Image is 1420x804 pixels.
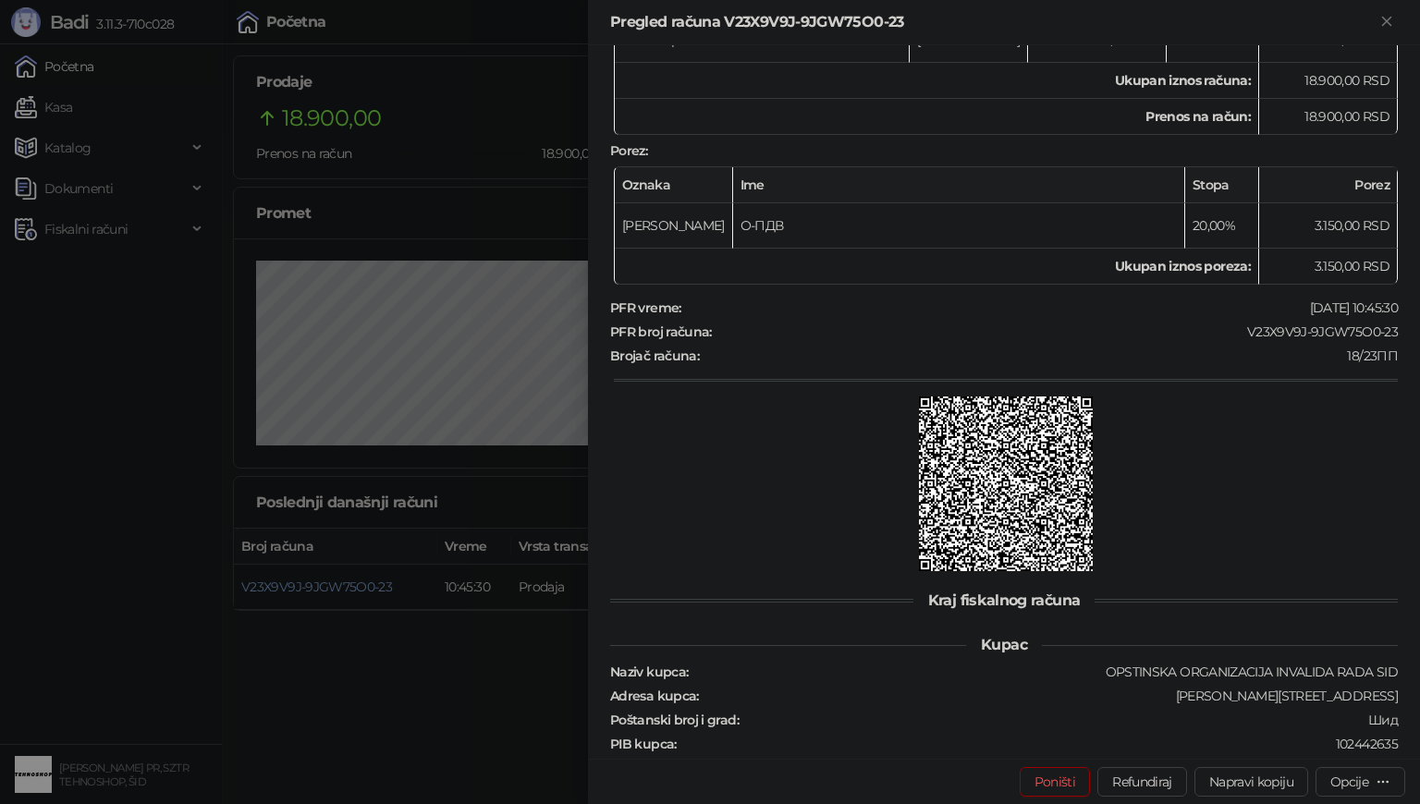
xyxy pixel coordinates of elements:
[610,323,712,340] strong: PFR broj računa :
[1259,203,1398,249] td: 3.150,00 RSD
[610,712,739,728] strong: Poštanski broj i grad :
[1259,99,1398,135] td: 18.900,00 RSD
[1020,767,1091,797] button: Poništi
[610,664,688,680] strong: Naziv kupca :
[610,142,647,159] strong: Porez :
[701,347,1400,364] div: 18/23ПП
[714,323,1400,340] div: V23X9V9J-9JGW75O0-23
[610,11,1376,33] div: Pregled računa V23X9V9J-9JGW75O0-23
[1259,249,1398,285] td: 3.150,00 RSD
[1330,774,1368,790] div: Opcije
[615,167,733,203] th: Oznaka
[1209,774,1293,790] span: Napravi kopiju
[690,664,1400,680] div: OPSTINSKA ORGANIZACIJA INVALIDA RADA SID
[1316,767,1405,797] button: Opcije
[679,736,1400,752] div: 102442635
[1194,767,1308,797] button: Napravi kopiju
[1185,167,1259,203] th: Stopa
[1259,167,1398,203] th: Porez
[1376,11,1398,33] button: Zatvori
[919,396,1094,571] img: QR kod
[610,736,677,752] strong: PIB kupca :
[610,688,699,704] strong: Adresa kupca :
[615,203,733,249] td: [PERSON_NAME]
[610,299,681,316] strong: PFR vreme :
[1097,767,1187,797] button: Refundiraj
[1185,203,1259,249] td: 20,00%
[701,688,1400,704] div: [PERSON_NAME][STREET_ADDRESS]
[966,636,1042,653] span: Kupac
[733,167,1185,203] th: Ime
[741,712,1400,728] div: Шид
[1115,258,1251,274] strong: Ukupan iznos poreza:
[683,299,1400,316] div: [DATE] 10:45:30
[1145,108,1251,125] strong: Prenos na račun :
[1115,72,1251,89] strong: Ukupan iznos računa :
[733,203,1185,249] td: О-ПДВ
[913,591,1096,609] span: Kraj fiskalnog računa
[610,347,699,364] strong: Brojač računa :
[1259,63,1398,99] td: 18.900,00 RSD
